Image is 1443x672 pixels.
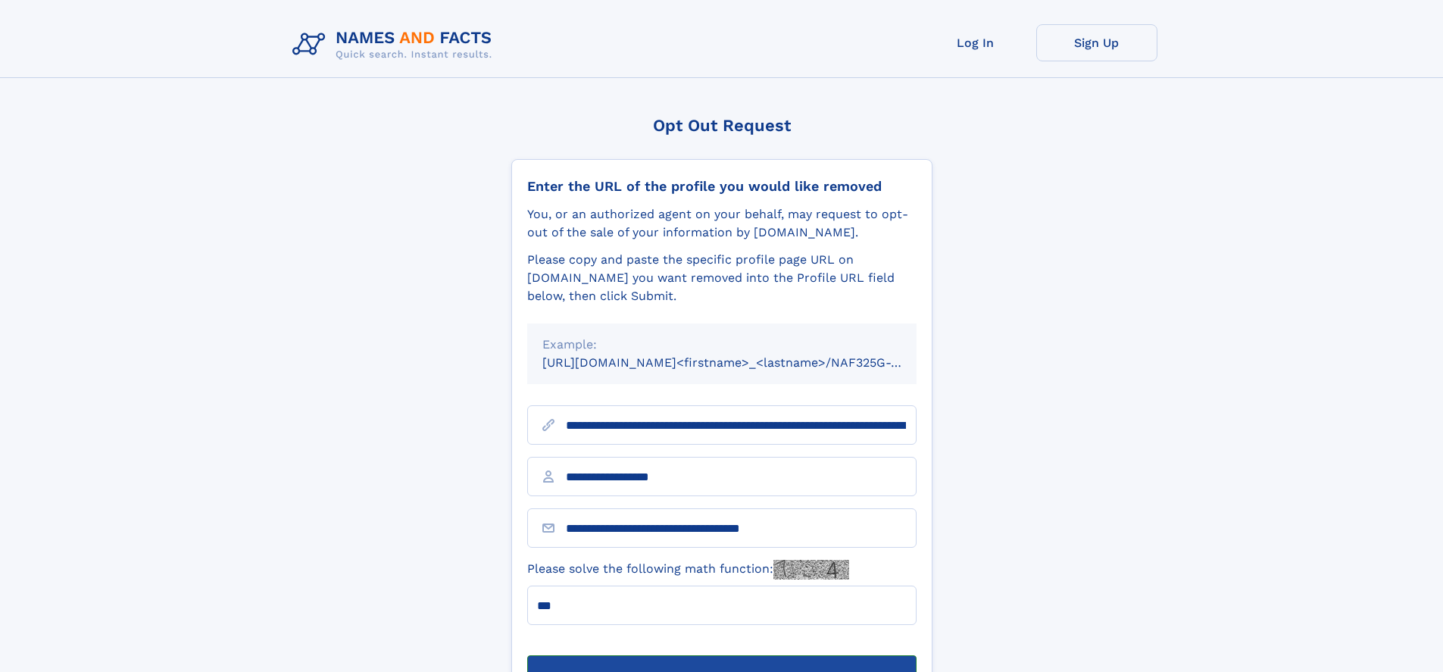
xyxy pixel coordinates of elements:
[542,336,901,354] div: Example:
[511,116,932,135] div: Opt Out Request
[542,355,945,370] small: [URL][DOMAIN_NAME]<firstname>_<lastname>/NAF325G-xxxxxxxx
[915,24,1036,61] a: Log In
[527,251,917,305] div: Please copy and paste the specific profile page URL on [DOMAIN_NAME] you want removed into the Pr...
[286,24,504,65] img: Logo Names and Facts
[527,178,917,195] div: Enter the URL of the profile you would like removed
[527,560,849,580] label: Please solve the following math function:
[1036,24,1157,61] a: Sign Up
[527,205,917,242] div: You, or an authorized agent on your behalf, may request to opt-out of the sale of your informatio...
